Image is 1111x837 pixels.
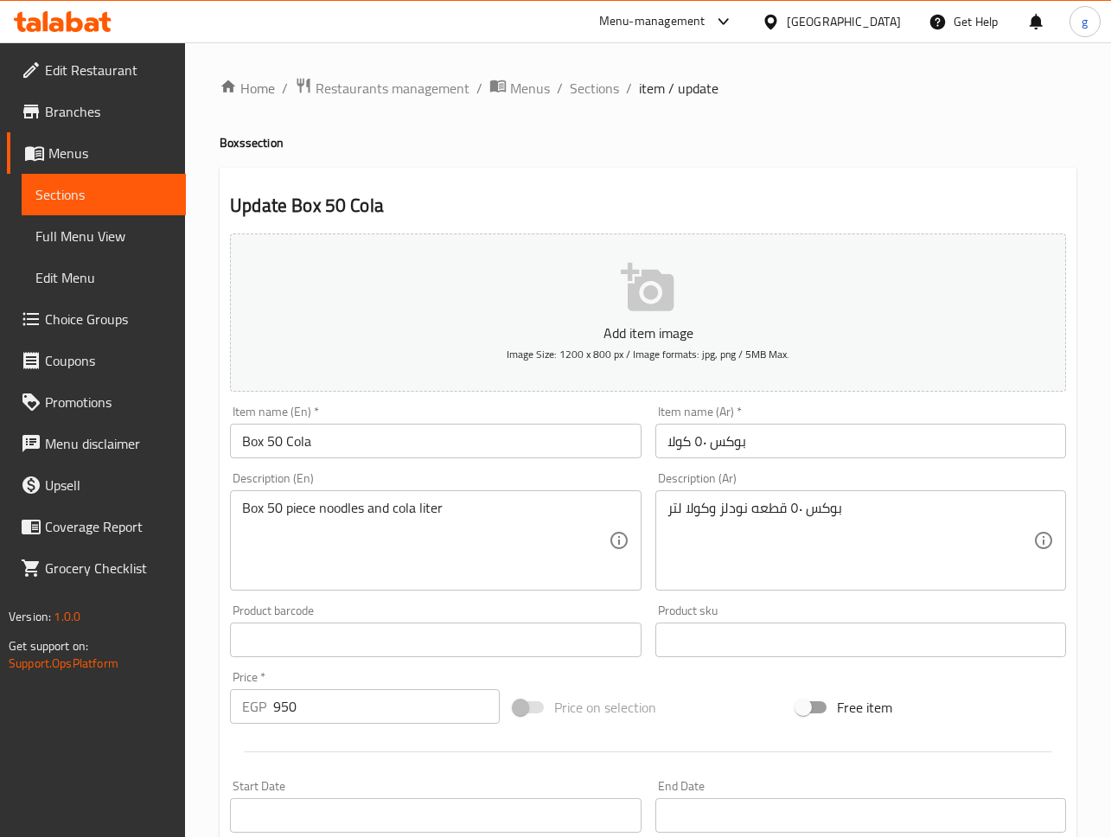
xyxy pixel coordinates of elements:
[7,381,186,423] a: Promotions
[1082,12,1088,31] span: g
[45,60,172,80] span: Edit Restaurant
[45,516,172,537] span: Coverage Report
[22,257,186,298] a: Edit Menu
[489,77,550,99] a: Menus
[22,215,186,257] a: Full Menu View
[282,78,288,99] li: /
[45,558,172,578] span: Grocery Checklist
[273,689,500,724] input: Please enter price
[510,78,550,99] span: Menus
[220,78,275,99] a: Home
[45,433,172,454] span: Menu disclaimer
[45,350,172,371] span: Coupons
[35,226,172,246] span: Full Menu View
[7,91,186,132] a: Branches
[626,78,632,99] li: /
[22,174,186,215] a: Sections
[557,78,563,99] li: /
[7,547,186,589] a: Grocery Checklist
[599,11,706,32] div: Menu-management
[220,134,1076,151] h4: Boxs section
[45,309,172,329] span: Choice Groups
[45,475,172,495] span: Upsell
[48,143,172,163] span: Menus
[316,78,469,99] span: Restaurants management
[295,77,469,99] a: Restaurants management
[655,623,1066,657] input: Please enter product sku
[9,605,51,628] span: Version:
[7,464,186,506] a: Upsell
[787,12,901,31] div: [GEOGRAPHIC_DATA]
[7,298,186,340] a: Choice Groups
[7,506,186,547] a: Coverage Report
[667,500,1033,582] textarea: بوكس ٥٠ قطعه نودلز وكولا لتر
[45,101,172,122] span: Branches
[242,696,266,717] p: EGP
[507,344,789,364] span: Image Size: 1200 x 800 px / Image formats: jpg, png / 5MB Max.
[476,78,482,99] li: /
[230,424,641,458] input: Enter name En
[35,184,172,205] span: Sections
[35,267,172,288] span: Edit Menu
[45,392,172,412] span: Promotions
[655,424,1066,458] input: Enter name Ar
[837,697,892,718] span: Free item
[230,233,1066,392] button: Add item imageImage Size: 1200 x 800 px / Image formats: jpg, png / 5MB Max.
[220,77,1076,99] nav: breadcrumb
[570,78,619,99] a: Sections
[230,623,641,657] input: Please enter product barcode
[242,500,608,582] textarea: Box 50 piece noodles and cola liter
[554,697,656,718] span: Price on selection
[7,49,186,91] a: Edit Restaurant
[9,635,88,657] span: Get support on:
[230,193,1066,219] h2: Update Box 50 Cola
[7,340,186,381] a: Coupons
[7,132,186,174] a: Menus
[257,323,1039,343] p: Add item image
[9,652,118,674] a: Support.OpsPlatform
[7,423,186,464] a: Menu disclaimer
[54,605,80,628] span: 1.0.0
[639,78,718,99] span: item / update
